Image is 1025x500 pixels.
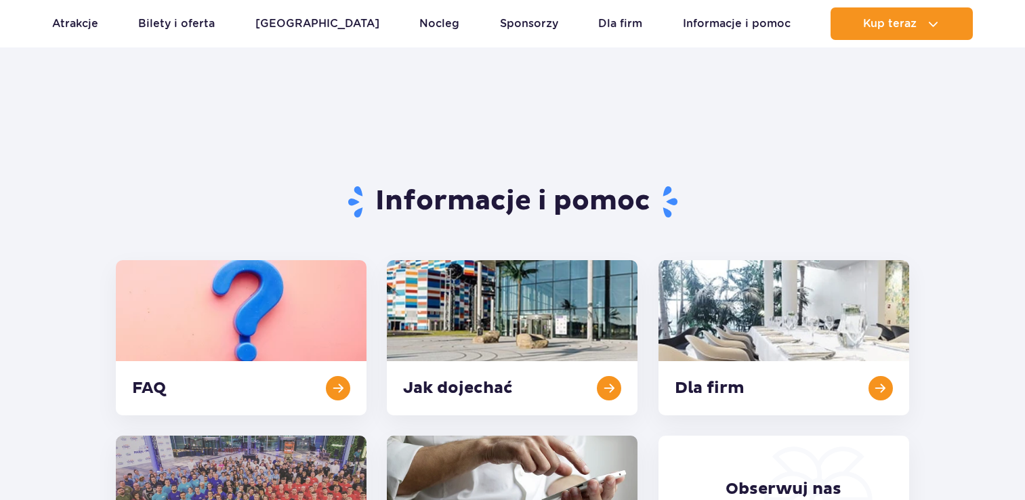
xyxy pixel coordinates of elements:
a: Sponsorzy [500,7,558,40]
button: Kup teraz [831,7,973,40]
a: Bilety i oferta [138,7,215,40]
a: Informacje i pomoc [683,7,791,40]
h1: Informacje i pomoc [116,184,909,220]
span: Kup teraz [863,18,917,30]
a: Nocleg [419,7,459,40]
a: Dla firm [598,7,642,40]
a: [GEOGRAPHIC_DATA] [255,7,379,40]
a: Atrakcje [52,7,98,40]
span: Obserwuj nas [726,479,841,499]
